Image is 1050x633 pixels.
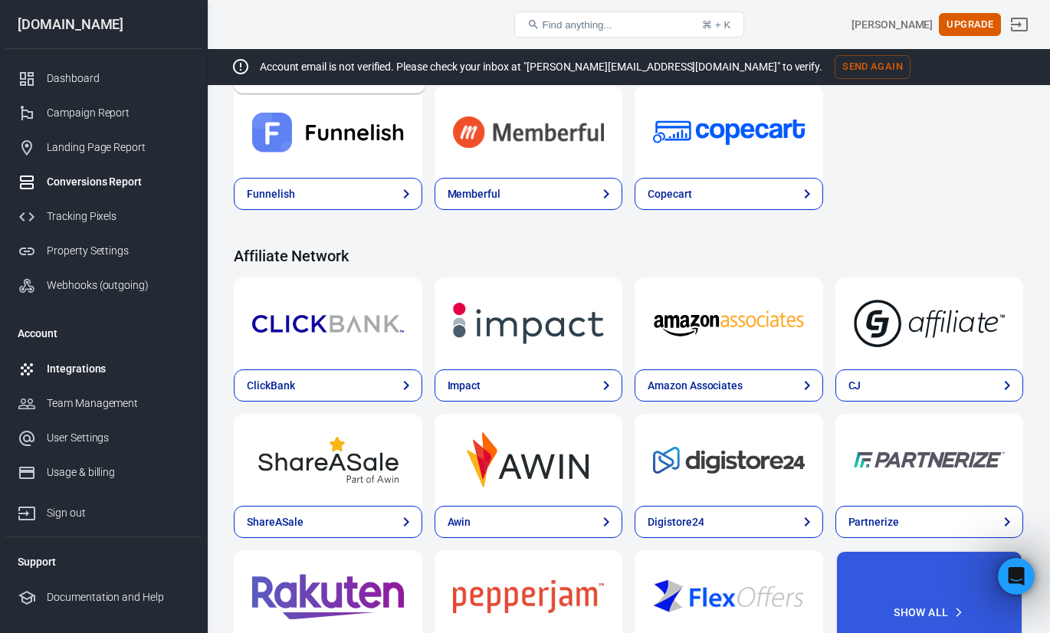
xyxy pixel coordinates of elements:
img: Funnelish [252,104,404,159]
a: guide [83,324,113,336]
a: Copecart [635,178,823,210]
div: Here is the about the amazon integration. [25,323,239,353]
div: Currently the Amazon affiilate program does not send conversion data back to Anytrack with unique... [25,278,239,323]
div: Digistore24 [648,514,704,530]
button: Home [240,6,269,35]
a: Tracking Pixels [5,199,202,234]
div: Do you still need help? [12,375,159,408]
a: ClickBank [234,277,422,369]
div: Close [269,6,297,34]
button: Gif picker [48,493,61,505]
div: Funnelish [247,186,295,202]
a: Amazon Associates [635,369,823,402]
a: User Settings [5,421,202,455]
li: Support [5,543,202,580]
div: I am closing this conversation for now. You can always respond later or start a new conversation. [12,410,251,474]
img: Copecart [653,104,805,159]
a: Sign out [5,490,202,530]
div: Hi [PERSON_NAME] [25,264,239,279]
button: go back [10,6,39,35]
img: Digistore24 [653,432,805,487]
div: Sign out [47,505,189,521]
button: Start recording [97,493,110,505]
div: User Settings [47,430,189,446]
a: Team Management [5,386,202,421]
a: Memberful [435,86,623,178]
iframe: Intercom live chat [998,558,1035,595]
a: Property Settings [5,234,202,268]
b: [PERSON_NAME] [66,224,152,235]
img: Rakuten [252,569,404,624]
div: Landing Page Report [47,139,189,156]
a: Campaign Report [5,96,202,130]
img: Profile image for Laurent [44,8,68,33]
div: Hi [PERSON_NAME]Currently the Amazon affiilate program does not send conversion data back to Anyt... [12,254,251,363]
p: Active 12h ago [74,19,149,34]
div: I am closing this conversation for now. You can always respond later or start a new conversation. [25,419,239,464]
div: Team Management [47,395,189,412]
img: ShareASale [252,432,404,487]
div: AnyTrack says… [12,410,294,507]
h1: [PERSON_NAME] [74,8,174,19]
div: Sure, I run Google Ads to my website to monetize with Amazon Associates. I'm interested in learni... [67,123,282,198]
div: Webhooks (outgoing) [47,277,189,294]
img: CJ [854,296,1006,351]
span: Find anything... [543,19,612,31]
a: Amazon Associates [635,277,823,369]
div: ⌘ + K [702,19,730,31]
div: Documentation and Help [47,589,189,605]
a: Conversions Report [5,165,202,199]
button: Upgrade [939,13,1001,37]
div: ShareASale [247,514,304,530]
a: ShareASale [234,414,422,506]
div: CJ [848,378,861,394]
a: Integrations [5,352,202,386]
h4: Affiliate Network [234,247,1023,265]
a: Sign out [1001,6,1038,43]
div: Copecart [648,186,692,202]
a: Awin [435,414,623,506]
a: Awin [435,506,623,538]
a: Digistore24 [635,414,823,506]
img: ClickBank [252,296,404,351]
a: Digistore24 [635,506,823,538]
div: AnyTrack says… [12,375,294,410]
div: Awin [448,514,471,530]
div: AnyTrack says… [12,53,294,113]
a: Usage & billing [5,455,202,490]
div: Tom says… [12,113,294,219]
div: Sure, I run Google Ads to my website to monetize with Amazon Associates. I'm interested in learni... [55,113,294,207]
div: Dashboard [47,71,189,87]
a: ShareASale [234,506,422,538]
div: Property Settings [47,243,189,259]
a: Dashboard [5,61,202,96]
a: Landing Page Report [5,130,202,165]
div: Laurent says… [12,254,294,376]
img: Partnerize [854,432,1006,487]
div: Usage & billing [47,464,189,480]
div: The team will get back to you on this. AnyTrack will be back in 30 minutes. [12,53,251,101]
div: Memberful [448,186,501,202]
div: Do you still need help? [25,384,147,399]
a: Copecart [635,86,823,178]
button: Emoji picker [24,493,36,505]
button: Send a message… [263,487,287,511]
div: Laurent says… [12,219,294,254]
a: Impact [435,369,623,402]
button: Upload attachment [73,493,85,505]
a: CJ [835,369,1024,402]
img: Profile image for Laurent [46,221,61,237]
a: Webhooks (outgoing) [5,268,202,303]
div: Account id: dw5IsqUT [851,17,933,33]
a: Impact [435,277,623,369]
div: joined the conversation [66,222,261,236]
div: Integrations [47,361,189,377]
li: Account [5,315,202,352]
div: The team will get back to you on this. AnyTrack will be back in 30 minutes. [25,62,239,92]
img: Awin [453,432,605,487]
button: Find anything...⌘ + K [514,11,744,38]
a: Partnerize [835,506,1024,538]
a: CJ [835,277,1024,369]
img: Impact [453,296,605,351]
img: Amazon Associates [653,296,805,351]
